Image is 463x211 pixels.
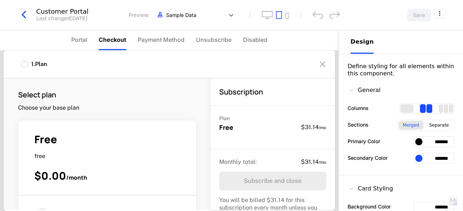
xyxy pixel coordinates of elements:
span: / month [66,174,87,181]
label: Sections [348,121,369,128]
div: redo [329,11,340,19]
h3: Subscription [219,87,263,97]
span: $0.00 [34,168,66,183]
label: Background Color [348,203,391,210]
div: Separate [425,121,453,129]
p: Choose your base plan [18,104,79,112]
div: 1 columns [400,104,413,113]
span: $31.14 [301,124,326,131]
span: Unsubscribe [196,35,231,44]
h3: Select plan [18,90,79,100]
sub: / mo [319,125,326,130]
div: undo [313,11,323,19]
span: Disabled [243,35,267,44]
span: Free [219,123,233,132]
span: free [34,153,45,159]
span: Monthly total : [219,158,257,165]
div: Customer Portal [36,8,89,15]
div: 3 columns [439,104,453,113]
span: Preview: [129,12,150,19]
span: Portal [71,35,87,44]
button: desktop [262,11,273,19]
div: Card Styling [348,184,393,193]
div: 2 columns [420,104,432,113]
div: Define styling for all elements within this component. [348,63,454,77]
button: tablet [276,11,282,19]
label: Primary Color [348,137,380,145]
span: Checkout [99,35,126,44]
div: 1 . Plan [31,60,47,68]
button: mobile [285,13,289,19]
button: Subscribe and close [219,172,326,190]
div: Choose Sub Page [351,30,451,54]
button: Select action [434,9,446,18]
div: General [348,86,381,94]
span: Free [34,132,57,146]
i: close [317,58,328,70]
label: Columns [348,104,369,112]
span: Payment Method [138,35,184,44]
span: $31.14 [301,158,326,165]
span: Plan [219,115,230,121]
sub: / mo [319,160,326,165]
div: Merged [399,121,424,129]
button: Save [407,9,431,22]
div: Design [351,38,374,46]
label: Secondary Color [348,154,387,162]
div: Last changed [DATE] [36,15,87,22]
